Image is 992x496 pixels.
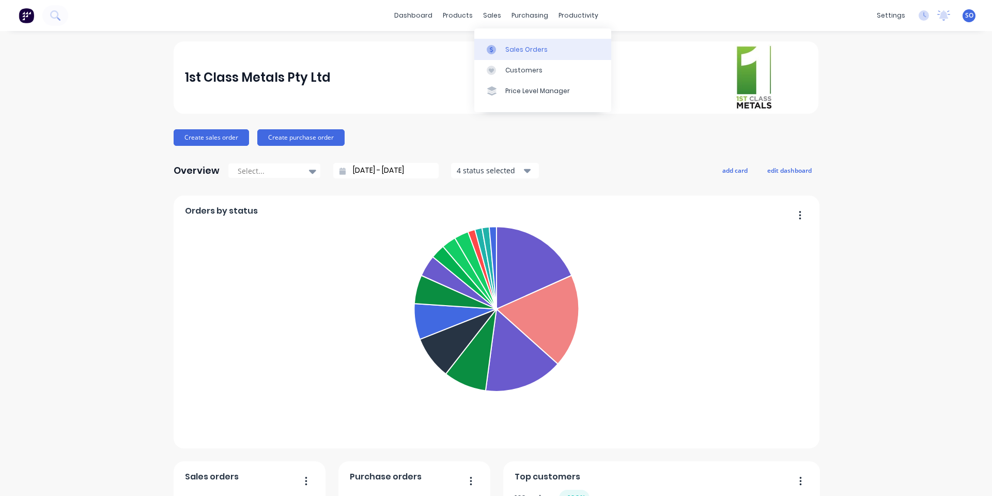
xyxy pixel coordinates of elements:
[474,39,611,59] a: Sales Orders
[505,45,548,54] div: Sales Orders
[515,471,580,483] span: Top customers
[457,165,522,176] div: 4 status selected
[474,60,611,81] a: Customers
[553,8,603,23] div: productivity
[506,8,553,23] div: purchasing
[19,8,34,23] img: Factory
[505,66,542,75] div: Customers
[185,205,258,217] span: Orders by status
[185,67,331,88] div: 1st Class Metals Pty Ltd
[965,11,973,20] span: SO
[872,8,910,23] div: settings
[505,86,570,96] div: Price Level Manager
[350,471,422,483] span: Purchase orders
[389,8,438,23] a: dashboard
[761,163,818,177] button: edit dashboard
[438,8,478,23] div: products
[174,129,249,146] button: Create sales order
[185,471,239,483] span: Sales orders
[478,8,506,23] div: sales
[474,81,611,101] a: Price Level Manager
[174,160,220,181] div: Overview
[451,163,539,178] button: 4 status selected
[735,44,773,111] img: 1st Class Metals Pty Ltd
[716,163,754,177] button: add card
[257,129,345,146] button: Create purchase order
